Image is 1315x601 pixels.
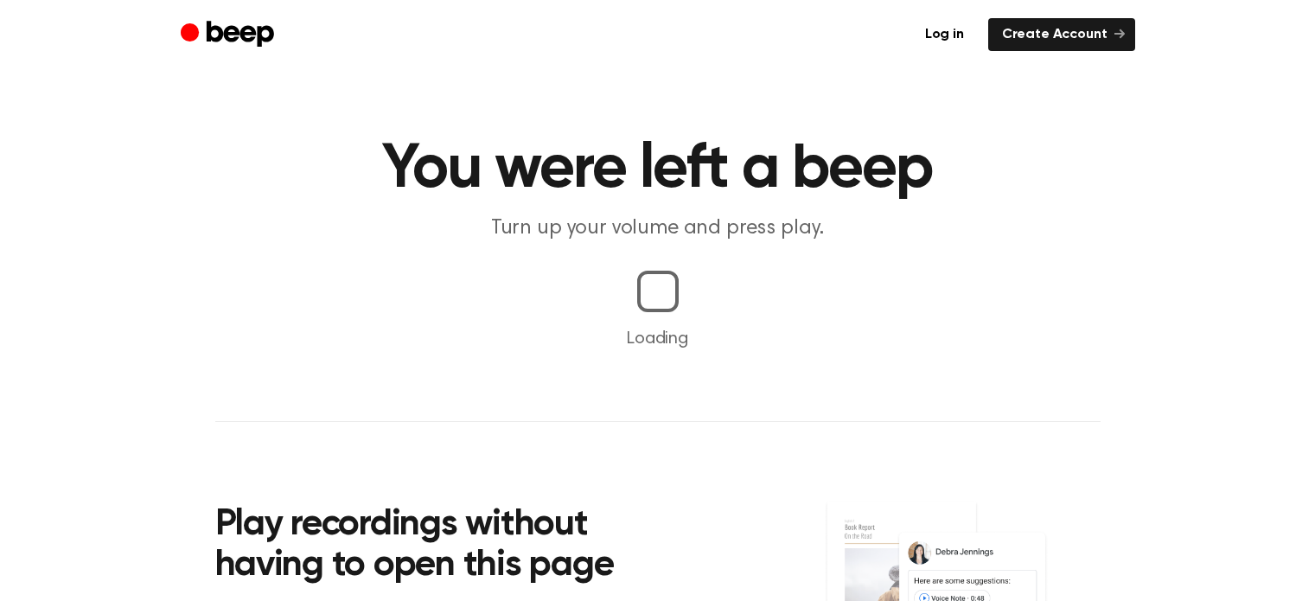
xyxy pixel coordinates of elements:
[326,214,990,243] p: Turn up your volume and press play.
[215,505,681,587] h2: Play recordings without having to open this page
[21,326,1294,352] p: Loading
[988,18,1135,51] a: Create Account
[911,18,978,51] a: Log in
[215,138,1101,201] h1: You were left a beep
[181,18,278,52] a: Beep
